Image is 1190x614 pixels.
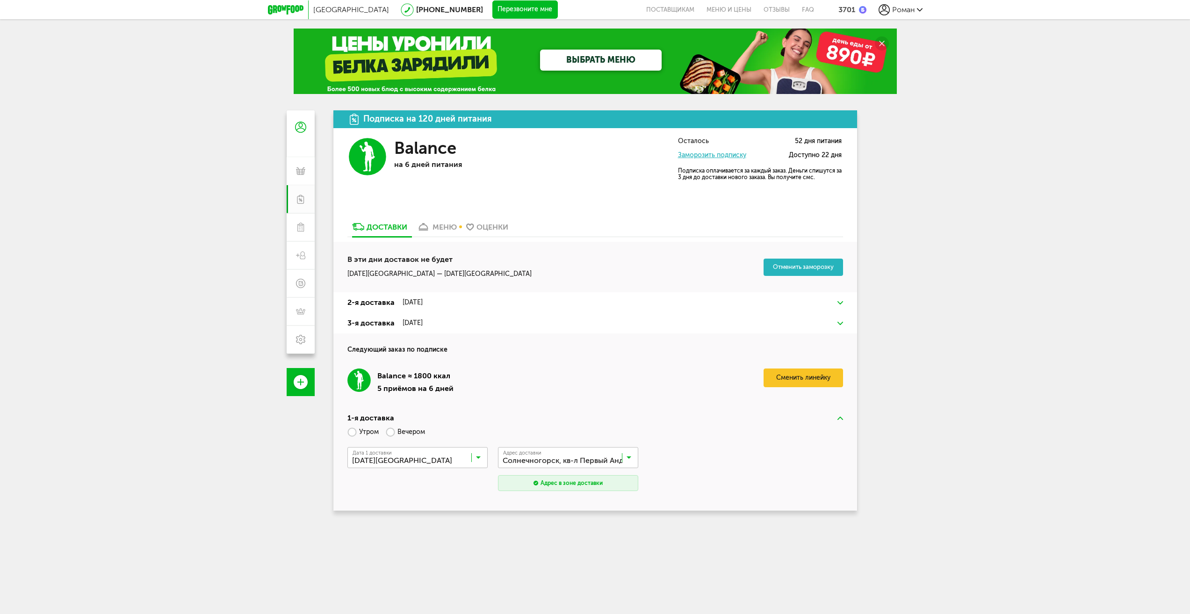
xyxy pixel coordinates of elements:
a: [PHONE_NUMBER] [416,5,483,14]
span: Доступно 22 дня [789,152,842,159]
a: Заморозить подписку [678,151,746,159]
h4: В эти дни доставок не будет [347,256,532,263]
label: Утром [347,424,379,440]
img: bonus_b.cdccf46.png [859,6,866,14]
a: меню [412,222,462,237]
label: Вечером [386,424,425,440]
h4: Следующий заказ по подписке [347,333,843,354]
div: Подписка на 120 дней питания [363,115,492,123]
div: 5 приёмов на 6 дней [377,383,454,394]
a: Доставки [347,222,412,237]
a: Оценки [462,222,513,237]
a: Сменить линейку [764,368,843,387]
div: 1-я доставка [347,412,394,424]
span: Адрес доставки [503,450,541,455]
a: ВЫБРАТЬ МЕНЮ [540,50,662,71]
p: на 6 дней питания [394,160,530,169]
span: Осталось [678,138,709,145]
div: Адрес в зоне доставки [541,479,603,487]
div: 3701 [838,5,855,14]
div: Balance ≈ 1800 ккал [377,368,454,383]
p: Подписка оплачивается за каждый заказ. Деньги спишутся за 3 дня до доставки нового заказа. Вы пол... [678,167,842,181]
img: icon.da23462.svg [350,114,359,125]
div: [DATE] [403,299,423,306]
span: [GEOGRAPHIC_DATA] [313,5,389,14]
h3: Balance [394,138,456,158]
span: Роман [892,5,915,14]
img: arrow-down-green.fb8ae4f.svg [837,322,843,325]
div: [DATE] [403,319,423,327]
img: arrow-down-green.fb8ae4f.svg [837,301,843,304]
span: Дата 1 доставки [353,450,392,455]
p: [DATE][GEOGRAPHIC_DATA] — [DATE][GEOGRAPHIC_DATA] [347,270,532,278]
button: Перезвоните мне [492,0,558,19]
span: 52 дня питания [795,138,842,145]
div: меню [433,223,457,231]
img: arrow-up-green.5eb5f82.svg [837,417,843,420]
div: Оценки [476,223,508,231]
button: Отменить заморозку [764,259,843,276]
div: 2-я доставка [347,297,395,308]
div: 3-я доставка [347,318,395,329]
div: Доставки [367,223,407,231]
